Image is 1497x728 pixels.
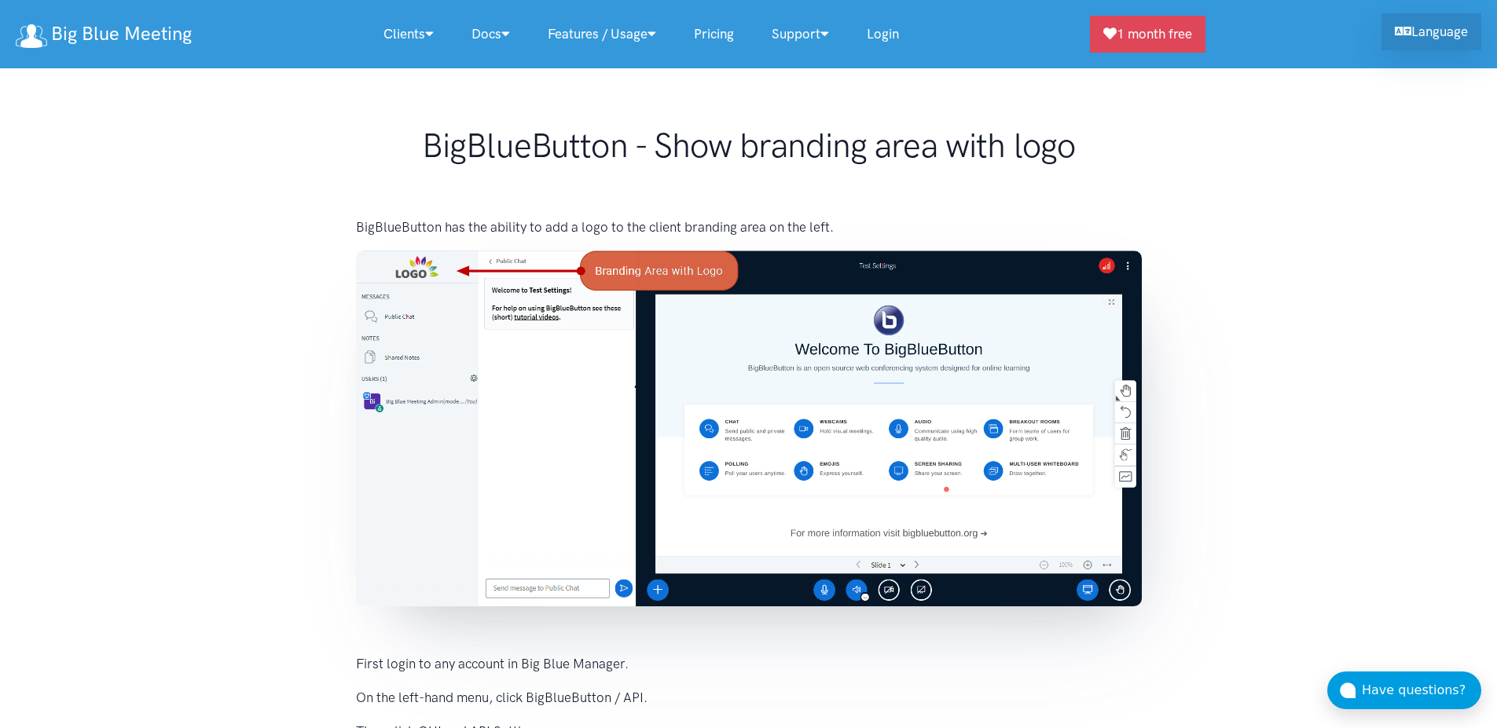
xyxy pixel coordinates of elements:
a: Language [1381,13,1481,50]
p: First login to any account in Big Blue Manager. [356,653,1142,675]
a: 1 month free [1090,16,1205,53]
a: Pricing [675,17,753,51]
a: Docs [453,17,529,51]
h1: BigBlueButton - Show branding area with logo [356,126,1142,166]
img: BigBlueButton - Logo Branding Area [356,251,1142,607]
a: Clients [365,17,453,51]
img: logo [16,24,47,48]
a: Support [753,17,848,51]
button: Have questions? [1327,671,1481,709]
a: Features / Usage [529,17,675,51]
div: Have questions? [1362,680,1481,701]
p: On the left-hand menu, click BigBlueButton / API. [356,687,1142,708]
p: BigBlueButton has the ability to add a logo to the client branding area on the left. [356,217,1142,238]
a: Login [848,17,918,51]
a: Big Blue Meeting [16,17,192,51]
